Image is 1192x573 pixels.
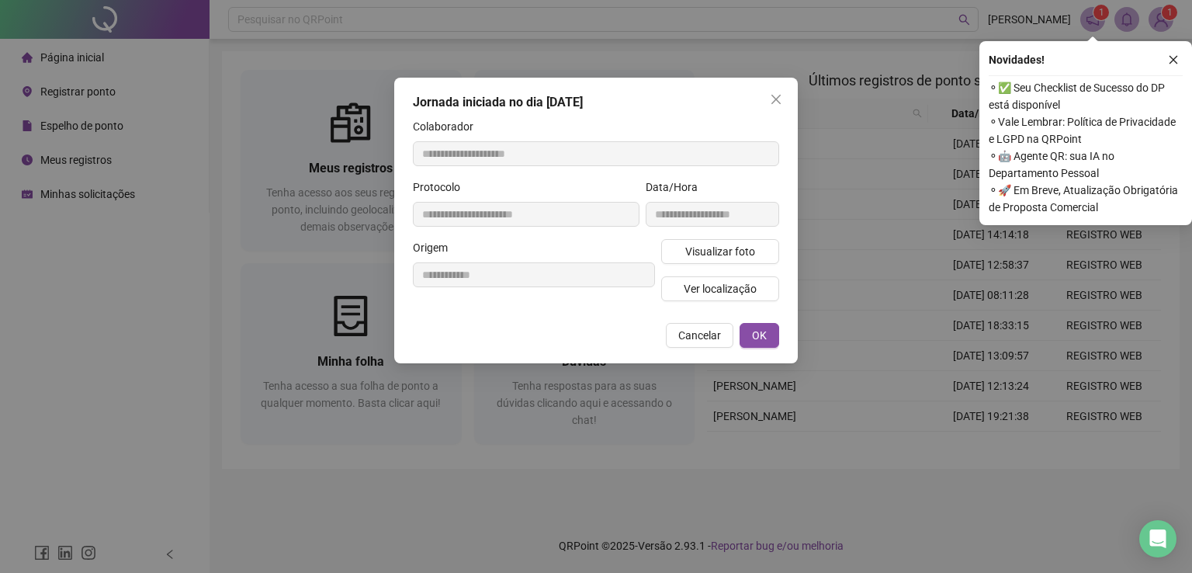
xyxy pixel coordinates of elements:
label: Data/Hora [646,179,708,196]
span: ⚬ ✅ Seu Checklist de Sucesso do DP está disponível [989,79,1183,113]
span: Visualizar foto [685,243,755,260]
label: Protocolo [413,179,470,196]
button: Ver localização [661,276,779,301]
span: Novidades ! [989,51,1045,68]
button: OK [740,323,779,348]
button: Visualizar foto [661,239,779,264]
div: Open Intercom Messenger [1139,520,1176,557]
span: Ver localização [684,280,757,297]
label: Colaborador [413,118,483,135]
span: ⚬ Vale Lembrar: Política de Privacidade e LGPD na QRPoint [989,113,1183,148]
span: ⚬ 🚀 Em Breve, Atualização Obrigatória de Proposta Comercial [989,182,1183,216]
span: ⚬ 🤖 Agente QR: sua IA no Departamento Pessoal [989,148,1183,182]
label: Origem [413,239,458,256]
span: close [770,93,782,106]
div: Jornada iniciada no dia [DATE] [413,93,779,112]
span: Cancelar [678,327,721,344]
button: Cancelar [666,323,733,348]
button: Close [764,87,788,112]
span: OK [752,327,767,344]
span: close [1168,54,1179,65]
